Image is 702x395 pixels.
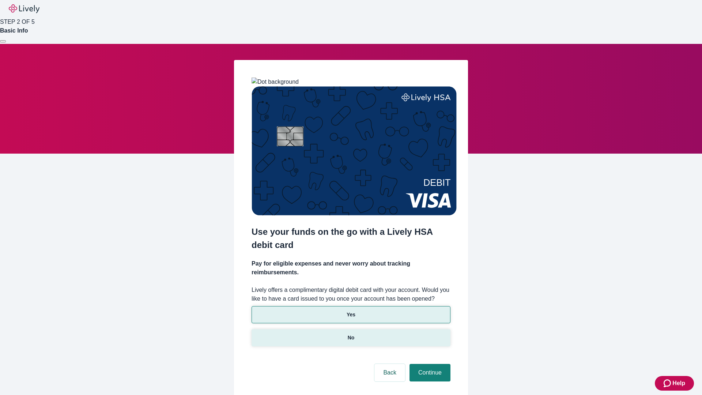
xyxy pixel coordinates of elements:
[655,376,694,391] button: Zendesk support iconHelp
[664,379,672,388] svg: Zendesk support icon
[348,334,355,342] p: No
[252,306,450,323] button: Yes
[252,86,457,215] img: Debit card
[252,225,450,252] h2: Use your funds on the go with a Lively HSA debit card
[347,311,355,319] p: Yes
[252,286,450,303] label: Lively offers a complimentary digital debit card with your account. Would you like to have a card...
[672,379,685,388] span: Help
[409,364,450,381] button: Continue
[252,78,299,86] img: Dot background
[252,259,450,277] h4: Pay for eligible expenses and never worry about tracking reimbursements.
[9,4,39,13] img: Lively
[374,364,405,381] button: Back
[252,329,450,346] button: No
